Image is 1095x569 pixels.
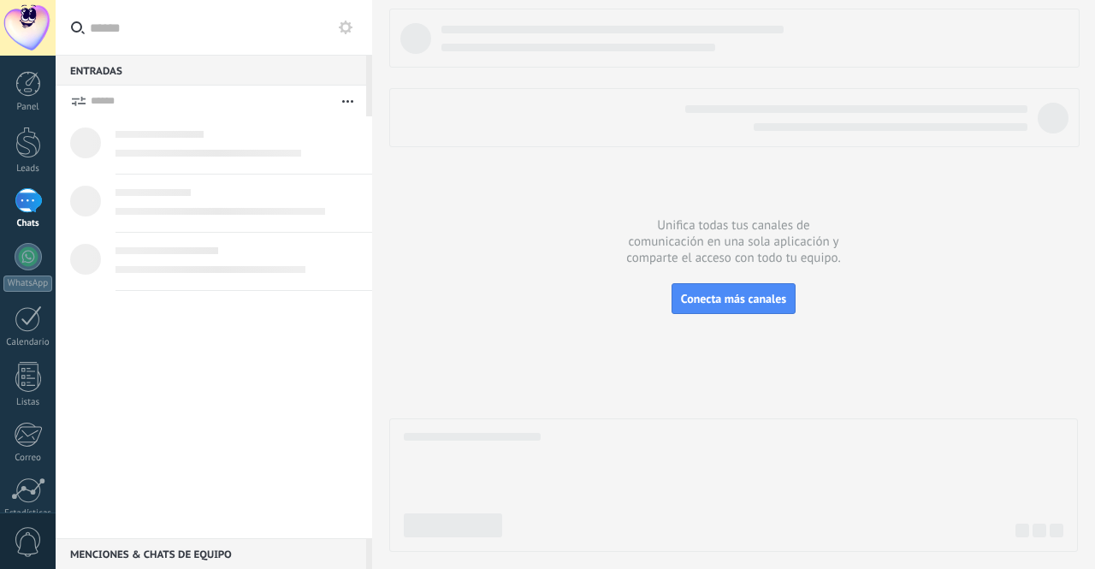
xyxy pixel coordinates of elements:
div: WhatsApp [3,276,52,292]
div: Estadísticas [3,508,53,519]
div: Correo [3,453,53,464]
div: Panel [3,102,53,113]
div: Leads [3,163,53,175]
div: Entradas [56,55,366,86]
div: Listas [3,397,53,408]
div: Chats [3,218,53,229]
span: Conecta más canales [681,291,786,306]
div: Menciones & Chats de equipo [56,538,366,569]
button: Conecta más canales [672,283,796,314]
div: Calendario [3,337,53,348]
